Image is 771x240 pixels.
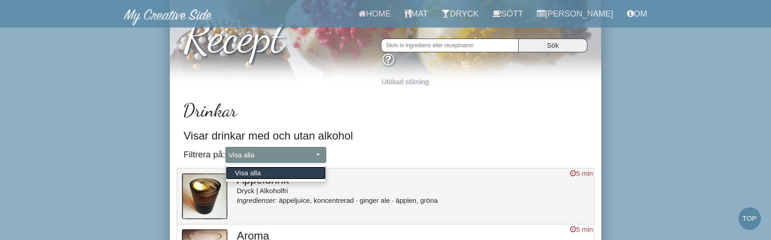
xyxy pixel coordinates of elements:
[237,186,589,195] div: Dryck | Alkoholfri
[184,2,587,61] h1: Recept
[570,168,593,178] div: 5 min
[184,130,587,142] h3: Visar drinkar med och utan alkohol
[360,196,394,204] li: ginger ale
[237,196,277,204] i: Ingredienser:
[381,39,519,52] input: Skriv in ingrediens eller receptnamn
[184,147,587,163] h4: Filtrera på:
[738,207,761,230] a: Top
[184,100,587,120] h2: Drinkar
[396,196,438,204] li: äpplen, gröna
[225,147,326,163] button: Visa alla
[235,168,261,178] span: Visa alla
[229,150,314,160] span: Visa alla
[570,224,593,234] div: 5 min
[124,9,212,26] img: MyCreativeSide
[519,39,587,52] input: Sök
[381,77,428,85] a: Utökad sökning
[182,173,228,219] img: bild_312.jpg
[237,174,589,186] h3: Äppeldrink
[279,196,358,204] li: äppeljuice, koncentrerad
